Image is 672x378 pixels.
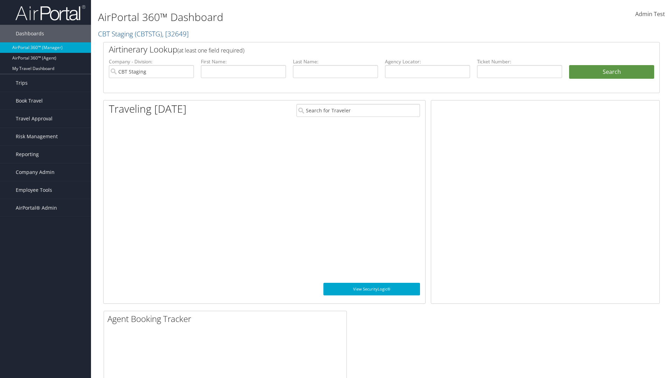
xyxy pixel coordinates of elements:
[296,104,420,117] input: Search for Traveler
[16,146,39,163] span: Reporting
[635,3,665,25] a: Admin Test
[107,313,346,325] h2: Agent Booking Tracker
[98,29,189,38] a: CBT Staging
[15,5,85,21] img: airportal-logo.png
[16,199,57,217] span: AirPortal® Admin
[293,58,378,65] label: Last Name:
[177,47,244,54] span: (at least one field required)
[135,29,162,38] span: ( CBTSTG )
[16,74,28,92] span: Trips
[635,10,665,18] span: Admin Test
[109,43,608,55] h2: Airtinerary Lookup
[16,110,52,127] span: Travel Approval
[109,58,194,65] label: Company - Division:
[385,58,470,65] label: Agency Locator:
[109,101,187,116] h1: Traveling [DATE]
[16,25,44,42] span: Dashboards
[16,163,55,181] span: Company Admin
[569,65,654,79] button: Search
[201,58,286,65] label: First Name:
[16,92,43,110] span: Book Travel
[16,181,52,199] span: Employee Tools
[16,128,58,145] span: Risk Management
[98,10,476,24] h1: AirPortal 360™ Dashboard
[323,283,420,295] a: View SecurityLogic®
[162,29,189,38] span: , [ 32649 ]
[477,58,562,65] label: Ticket Number:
